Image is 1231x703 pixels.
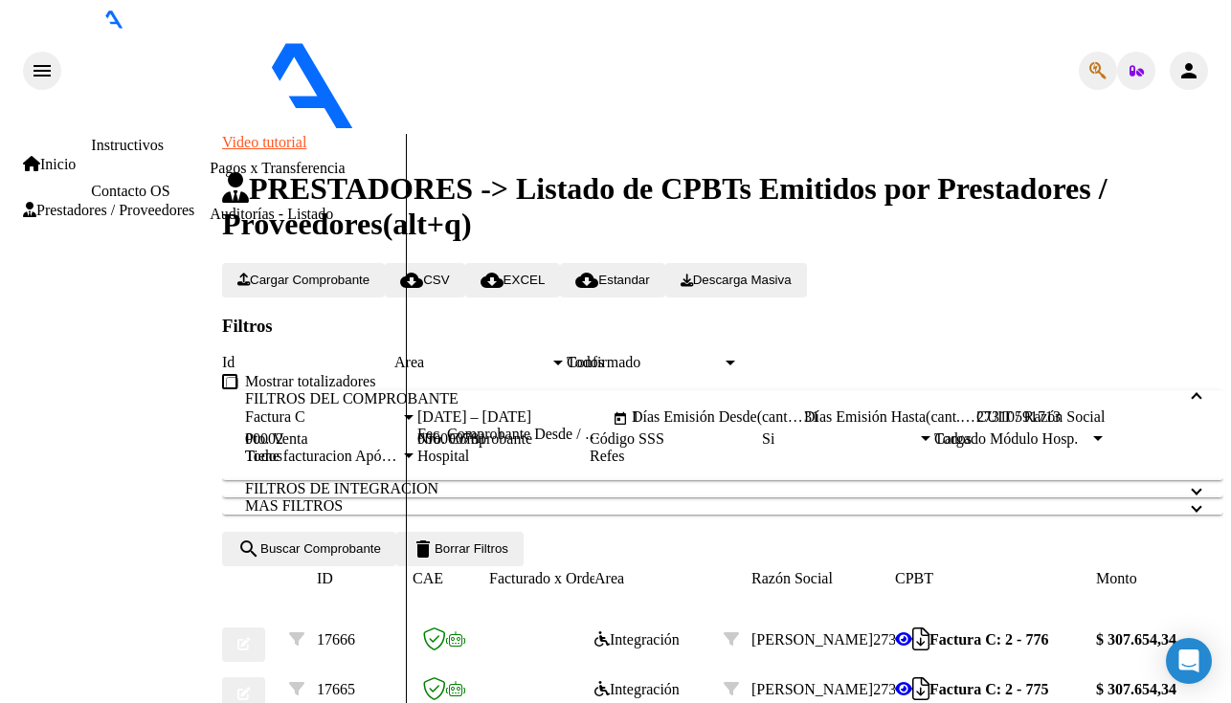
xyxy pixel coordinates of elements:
mat-icon: person [1177,59,1200,82]
span: [PERSON_NAME] [751,681,873,697]
button: EXCEL [465,263,561,297]
button: Borrar Filtros [396,532,524,566]
mat-icon: cloud_download [481,269,504,292]
strong: $ 307.654,34 [1096,631,1176,648]
a: Pagos x Transferencia [210,160,345,176]
div: 27310591713 [751,627,895,652]
span: Todos [934,430,972,447]
mat-expansion-panel-header: FILTROS DEL COMPROBANTE [222,390,1223,407]
span: Monto [1096,570,1137,586]
span: Todos [567,354,604,370]
span: [PERSON_NAME] [751,631,873,648]
a: Prestadores / Proveedores [23,202,194,219]
strong: Factura C: 2 - 775 [929,681,1048,697]
app-download-masive: Descarga masiva de comprobantes (adjuntos) [665,271,807,287]
a: Instructivos [91,137,164,153]
strong: $ 307.654,34 [1096,681,1176,697]
span: Estandar [575,273,649,287]
input: Fecha inicio [417,408,467,426]
datatable-header-cell: CPBT [895,566,1096,591]
mat-expansion-panel-header: MAS FILTROS [222,497,1223,515]
i: Descargar documento [912,689,929,690]
span: Descarga Masiva [681,273,792,287]
i: Descargar documento [912,639,929,640]
div: Open Intercom Messenger [1166,638,1212,684]
span: - omint [515,117,564,133]
img: Logo SAAS [61,29,515,130]
datatable-header-cell: Razón Social [751,566,895,591]
input: Fecha fin [482,408,574,426]
button: CSV [385,263,464,297]
span: (alt+q) [383,207,472,241]
mat-panel-title: FILTROS DEL COMPROBANTE [245,390,1177,407]
mat-icon: cloud_download [575,269,598,292]
span: Borrar Filtros [412,541,508,556]
datatable-header-cell: Area [594,566,724,591]
span: – [471,408,479,426]
mat-panel-title: FILTROS DE INTEGRACION [245,480,1177,497]
button: Descarga Masiva [665,263,807,297]
datatable-header-cell: CAE [413,566,489,591]
a: Contacto OS [91,183,169,199]
span: CPBT [895,570,933,586]
span: CSV [400,273,449,287]
span: Si [762,430,774,447]
mat-icon: delete [412,538,435,560]
button: Open calendar [609,407,632,430]
span: Integración [594,631,680,648]
datatable-header-cell: Monto [1096,566,1211,591]
mat-panel-title: MAS FILTROS [245,497,1177,515]
strong: Factura C: 2 - 776 [929,631,1048,648]
button: Estandar [560,263,664,297]
a: Inicio [23,156,76,173]
span: EXCEL [481,273,546,287]
mat-icon: cloud_download [400,269,423,292]
span: PRESTADORES -> Listado de CPBTs Emitidos por Prestadores / Proveedores [222,171,1108,241]
span: CAE [413,570,443,586]
span: Razón Social [751,570,833,586]
datatable-header-cell: Facturado x Orden De [489,566,594,591]
mat-icon: menu [31,59,54,82]
span: Integración [594,681,680,697]
span: Facturado x Orden De [489,570,626,586]
a: Auditorías - Listado [210,206,333,222]
div: 27310591713 [751,677,895,702]
span: Area [394,354,549,371]
span: Area [594,570,624,586]
span: - [PERSON_NAME] [564,117,694,133]
div: FILTROS DEL COMPROBANTE [222,407,1223,480]
mat-expansion-panel-header: FILTROS DE INTEGRACION [222,480,1223,497]
h3: Filtros [222,316,1223,337]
